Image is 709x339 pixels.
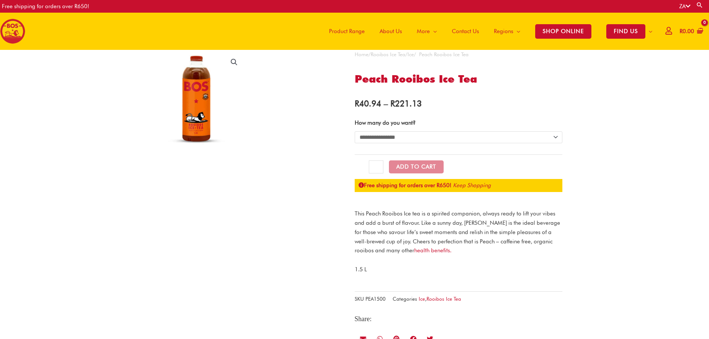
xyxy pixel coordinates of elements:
span: – [384,98,388,108]
span: PEA1500 [365,296,386,302]
a: Rooibos Ice Tea [427,296,461,302]
a: More [409,13,444,50]
a: Ice [419,296,425,302]
input: Product quantity [369,160,383,174]
a: Ice [408,51,414,57]
button: Add to Cart [389,160,444,173]
span: Regions [494,20,513,42]
a: Rooibos Ice Tea [371,51,405,57]
bdi: 40.94 [355,98,381,108]
a: About Us [372,13,409,50]
a: Keep Shopping [453,182,491,189]
a: Product Range [322,13,372,50]
a: health benefits. [414,247,451,254]
span: Product Range [329,20,365,42]
span: SKU [355,296,364,302]
a: View full-screen image gallery [227,55,241,69]
strong: Free shipping for orders over R650! [358,182,451,189]
span: More [417,20,430,42]
span: FIND US [606,24,645,39]
bdi: 0.00 [680,28,694,35]
p: This Peach Rooibos Ice tea is a spirited companion, always ready to lift your vibes and add a bur... [355,209,563,255]
span: About Us [380,20,402,42]
h4: Share: [355,315,563,323]
a: View Shopping Cart, empty [678,23,703,40]
nav: Site Navigation [316,13,660,50]
span: R [355,98,359,108]
bdi: 221.13 [390,98,422,108]
span: , [419,296,461,302]
span: R [680,28,683,35]
a: ZA [679,3,690,10]
a: Home [355,51,368,57]
p: 1.5 L [355,265,563,274]
a: Contact Us [444,13,486,50]
a: SHOP ONLINE [528,13,599,50]
nav: Breadcrumb [355,50,563,59]
span: Contact Us [452,20,479,42]
h1: Peach Rooibos Ice Tea [355,72,563,86]
label: How many do you want? [355,119,416,126]
span: R [390,98,395,108]
span: Categories [393,296,417,302]
span: SHOP ONLINE [535,24,591,39]
a: Regions [486,13,528,50]
a: Search button [696,1,703,9]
